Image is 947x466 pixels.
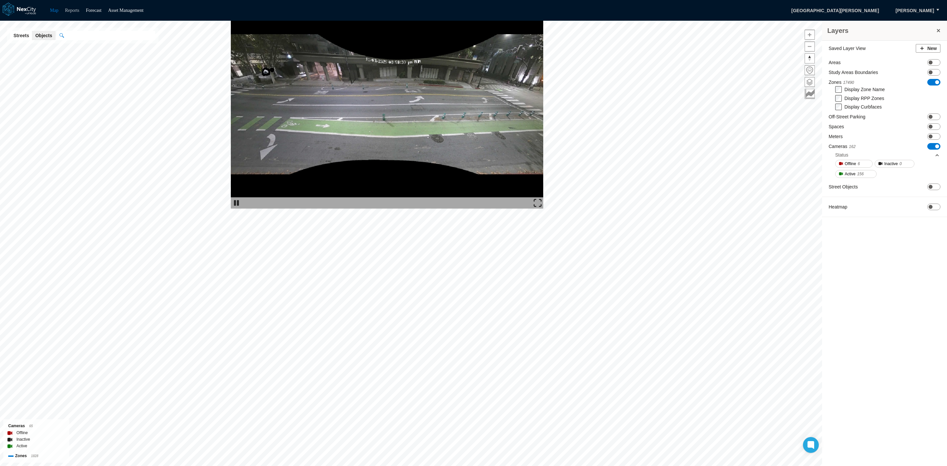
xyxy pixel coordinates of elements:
[805,41,815,52] button: Zoom out
[805,89,815,99] button: Key metrics
[835,170,877,178] button: Active156
[534,199,542,207] img: expand
[805,53,815,63] button: Reset bearing to north
[32,31,55,40] button: Objects
[829,204,847,210] label: Heatmap
[844,87,885,92] label: Display Zone Name
[844,104,882,110] label: Display Curbfaces
[231,0,543,208] img: video
[829,45,866,52] label: Saved Layer View
[858,160,860,167] span: 6
[916,44,940,53] button: New
[86,8,101,13] a: Forecast
[900,160,902,167] span: 0
[784,5,886,16] span: [GEOGRAPHIC_DATA][PERSON_NAME]
[8,423,64,429] div: Cameras
[829,69,878,76] label: Study Areas Boundaries
[857,171,864,177] span: 156
[805,30,815,40] button: Zoom in
[844,96,884,101] label: Display RPP Zones
[16,429,28,436] label: Offline
[835,150,940,160] div: Status
[13,32,29,39] span: Streets
[108,8,144,13] a: Asset Management
[845,160,856,167] span: Offline
[10,31,32,40] button: Streets
[16,443,27,449] label: Active
[829,133,843,140] label: Meters
[896,7,934,14] span: [PERSON_NAME]
[875,160,914,168] button: Inactive0
[805,42,814,51] span: Zoom out
[835,160,873,168] button: Offline6
[31,454,38,458] span: 1828
[845,171,856,177] span: Active
[889,5,941,16] button: [PERSON_NAME]
[827,26,935,35] h3: Layers
[829,79,854,86] label: Zones
[843,80,854,85] span: 17490
[805,65,815,75] button: Home
[829,184,858,190] label: Street Objects
[829,59,841,66] label: Areas
[805,30,814,39] span: Zoom in
[849,144,856,149] span: 162
[829,113,865,120] label: Off-Street Parking
[884,160,898,167] span: Inactive
[65,8,80,13] a: Reports
[29,424,33,428] span: 65
[829,143,856,150] label: Cameras
[927,45,937,52] span: New
[829,123,844,130] label: Spaces
[35,32,52,39] span: Objects
[805,54,814,63] span: Reset bearing to north
[16,436,30,443] label: Inactive
[232,199,240,207] img: play
[805,77,815,87] button: Layers management
[8,453,64,459] div: Zones
[835,152,848,158] div: Status
[50,8,59,13] a: Map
